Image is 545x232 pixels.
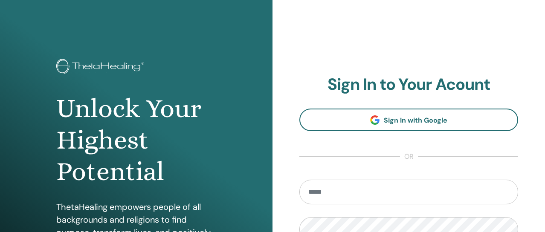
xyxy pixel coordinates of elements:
span: Sign In with Google [384,116,447,125]
h1: Unlock Your Highest Potential [56,93,217,188]
a: Sign In with Google [299,109,518,131]
span: or [400,152,418,162]
h2: Sign In to Your Acount [299,75,518,95]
